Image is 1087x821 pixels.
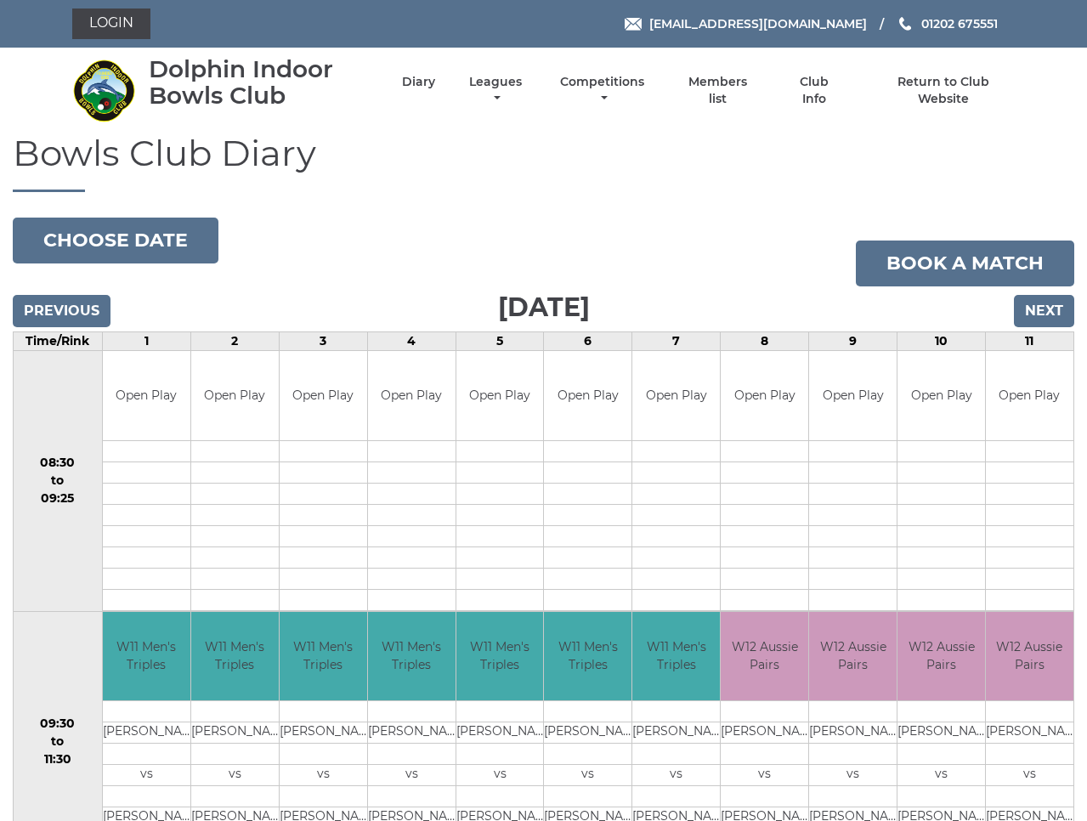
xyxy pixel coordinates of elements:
[897,351,985,440] td: Open Play
[13,295,110,327] input: Previous
[190,332,279,351] td: 2
[72,59,136,122] img: Dolphin Indoor Bowls Club
[280,765,367,786] td: vs
[13,133,1074,192] h1: Bowls Club Diary
[632,722,720,744] td: [PERSON_NAME]
[13,218,218,263] button: Choose date
[368,351,456,440] td: Open Play
[103,765,190,786] td: vs
[921,16,998,31] span: 01202 675551
[809,612,897,701] td: W12 Aussie Pairs
[72,8,150,39] a: Login
[721,351,808,440] td: Open Play
[191,351,279,440] td: Open Play
[871,74,1015,107] a: Return to Club Website
[787,74,842,107] a: Club Info
[897,722,985,744] td: [PERSON_NAME]
[721,332,809,351] td: 8
[809,722,897,744] td: [PERSON_NAME]
[897,765,985,786] td: vs
[632,612,720,701] td: W11 Men's Triples
[103,612,190,701] td: W11 Men's Triples
[149,56,372,109] div: Dolphin Indoor Bowls Club
[280,612,367,701] td: W11 Men's Triples
[367,332,456,351] td: 4
[456,332,544,351] td: 5
[632,351,720,440] td: Open Play
[544,722,631,744] td: [PERSON_NAME]
[899,17,911,31] img: Phone us
[678,74,756,107] a: Members list
[856,241,1074,286] a: Book a match
[280,351,367,440] td: Open Play
[544,612,631,701] td: W11 Men's Triples
[456,722,544,744] td: [PERSON_NAME]
[103,722,190,744] td: [PERSON_NAME]
[103,351,190,440] td: Open Play
[986,351,1073,440] td: Open Play
[191,612,279,701] td: W11 Men's Triples
[191,765,279,786] td: vs
[456,351,544,440] td: Open Play
[456,765,544,786] td: vs
[985,332,1073,351] td: 11
[809,765,897,786] td: vs
[986,765,1073,786] td: vs
[544,765,631,786] td: vs
[649,16,867,31] span: [EMAIL_ADDRESS][DOMAIN_NAME]
[280,722,367,744] td: [PERSON_NAME]
[721,612,808,701] td: W12 Aussie Pairs
[986,612,1073,701] td: W12 Aussie Pairs
[986,722,1073,744] td: [PERSON_NAME]
[1014,295,1074,327] input: Next
[897,332,986,351] td: 10
[368,722,456,744] td: [PERSON_NAME]
[14,332,103,351] td: Time/Rink
[632,332,721,351] td: 7
[897,14,998,33] a: Phone us 01202 675551
[368,612,456,701] td: W11 Men's Triples
[14,351,103,612] td: 08:30 to 09:25
[897,612,985,701] td: W12 Aussie Pairs
[544,332,632,351] td: 6
[102,332,190,351] td: 1
[721,765,808,786] td: vs
[632,765,720,786] td: vs
[809,332,897,351] td: 9
[544,351,631,440] td: Open Play
[721,722,808,744] td: [PERSON_NAME]
[402,74,435,90] a: Diary
[625,18,642,31] img: Email
[279,332,367,351] td: 3
[456,612,544,701] td: W11 Men's Triples
[557,74,649,107] a: Competitions
[368,765,456,786] td: vs
[465,74,526,107] a: Leagues
[809,351,897,440] td: Open Play
[625,14,867,33] a: Email [EMAIL_ADDRESS][DOMAIN_NAME]
[191,722,279,744] td: [PERSON_NAME]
